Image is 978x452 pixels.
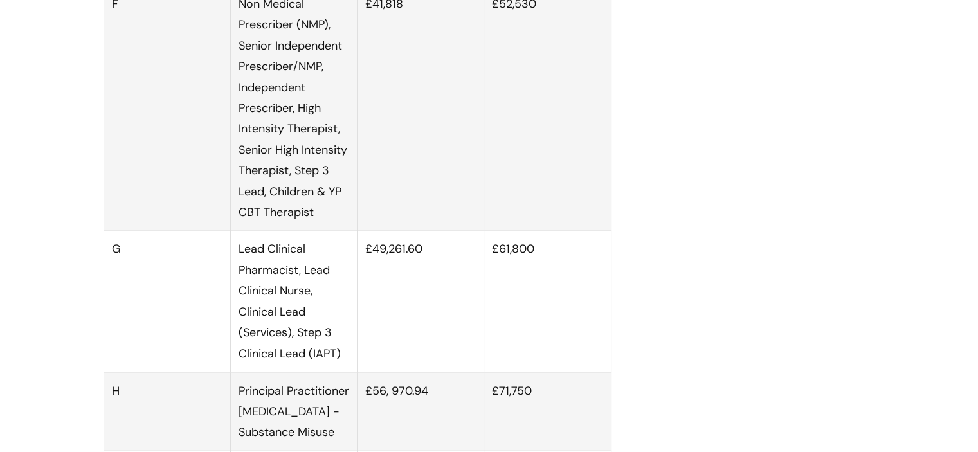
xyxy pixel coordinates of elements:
td: £56, 970.94 [358,372,484,450]
td: £49,261.60 [358,231,484,372]
td: £61,800 [484,231,611,372]
td: G [104,231,230,372]
td: Lead Clinical Pharmacist, Lead Clinical Nurse, Clinical Lead (Services), Step 3 Clinical Lead (IAPT) [230,231,357,372]
td: H [104,372,230,450]
td: £71,750 [484,372,611,450]
td: Principal Practitioner [MEDICAL_DATA] - Substance Misuse [230,372,357,450]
